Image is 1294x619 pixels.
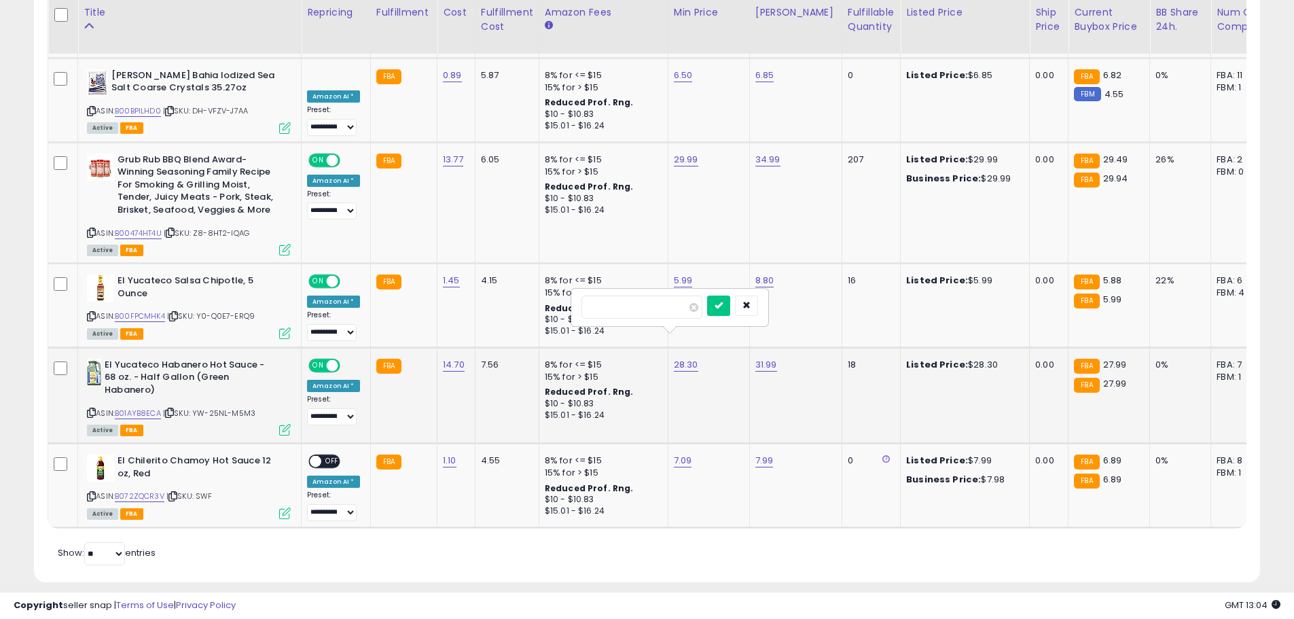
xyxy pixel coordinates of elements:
[310,276,327,287] span: ON
[1074,455,1099,470] small: FBA
[14,599,63,612] strong: Copyright
[481,359,528,371] div: 7.56
[115,408,161,419] a: B01AYB8ECA
[906,69,1019,82] div: $6.85
[87,455,114,482] img: 31TidnsJGuL._SL40_.jpg
[481,154,528,166] div: 6.05
[84,5,295,20] div: Title
[87,69,291,132] div: ASIN:
[115,228,162,239] a: B00474HT4U
[906,274,968,287] b: Listed Price:
[1103,358,1127,371] span: 27.99
[163,105,248,116] span: | SKU: DH-VFZV-J7AA
[906,5,1024,20] div: Listed Price
[1217,166,1261,178] div: FBM: 0
[1074,5,1144,34] div: Current Buybox Price
[164,228,249,238] span: | SKU: Z8-8HT2-IQAG
[545,410,658,421] div: $15.01 - $16.24
[307,190,360,220] div: Preset:
[674,153,698,166] a: 29.99
[906,153,968,166] b: Listed Price:
[1103,274,1122,287] span: 5.88
[545,287,658,299] div: 15% for > $15
[481,275,528,287] div: 4.15
[1035,154,1058,166] div: 0.00
[1074,154,1099,169] small: FBA
[545,494,658,506] div: $10 - $10.83
[848,455,890,467] div: 0
[120,122,143,134] span: FBA
[906,455,1019,467] div: $7.99
[338,154,360,166] span: OFF
[481,455,528,467] div: 4.55
[1217,287,1261,299] div: FBM: 4
[87,245,118,256] span: All listings currently available for purchase on Amazon
[848,359,890,371] div: 18
[87,455,291,518] div: ASIN:
[321,456,343,467] span: OFF
[87,154,291,254] div: ASIN:
[1217,467,1261,479] div: FBM: 1
[1155,455,1200,467] div: 0%
[545,154,658,166] div: 8% for <= $15
[307,105,360,136] div: Preset:
[1155,359,1200,371] div: 0%
[1155,5,1205,34] div: BB Share 24h.
[1217,5,1266,34] div: Num of Comp.
[111,69,276,98] b: [PERSON_NAME] Bahia Iodized Sea Salt Coarse Crystals 35.27oz
[755,153,780,166] a: 34.99
[906,454,968,467] b: Listed Price:
[14,599,236,612] div: seller snap | |
[906,358,968,371] b: Listed Price:
[545,205,658,216] div: $15.01 - $16.24
[120,245,143,256] span: FBA
[848,275,890,287] div: 16
[338,359,360,371] span: OFF
[545,166,658,178] div: 15% for > $15
[545,325,658,337] div: $15.01 - $16.24
[115,311,165,322] a: B00FPCMHK4
[307,476,360,488] div: Amazon AI *
[674,5,744,20] div: Min Price
[120,508,143,520] span: FBA
[674,358,698,372] a: 28.30
[376,69,401,84] small: FBA
[545,109,658,120] div: $10 - $10.83
[906,275,1019,287] div: $5.99
[481,69,528,82] div: 5.87
[1103,153,1128,166] span: 29.49
[1103,172,1128,185] span: 29.94
[307,296,360,308] div: Amazon AI *
[105,359,270,400] b: El Yucateco Habanero Hot Sauce - 68 oz. - Half Gallon (Green Habanero)
[1155,154,1200,166] div: 26%
[1074,378,1099,393] small: FBA
[906,172,981,185] b: Business Price:
[115,105,161,117] a: B00BPILHD0
[545,193,658,205] div: $10 - $10.83
[307,90,360,103] div: Amazon AI *
[1217,154,1261,166] div: FBA: 2
[906,474,1019,486] div: $7.98
[1225,599,1280,612] span: 2025-10-9 13:04 GMT
[443,5,469,20] div: Cost
[443,69,462,82] a: 0.89
[1217,455,1261,467] div: FBA: 8
[755,358,777,372] a: 31.99
[545,69,658,82] div: 8% for <= $15
[1074,474,1099,489] small: FBA
[163,408,255,419] span: | SKU: YW-25NL-M5M3
[87,122,118,134] span: All listings currently available for purchase on Amazon
[545,302,634,314] b: Reduced Prof. Rng.
[307,395,360,425] div: Preset:
[87,275,291,338] div: ASIN:
[545,371,658,383] div: 15% for > $15
[906,69,968,82] b: Listed Price:
[1103,454,1122,467] span: 6.89
[443,274,460,287] a: 1.45
[376,455,401,470] small: FBA
[87,328,118,340] span: All listings currently available for purchase on Amazon
[1035,275,1058,287] div: 0.00
[545,455,658,467] div: 8% for <= $15
[1155,275,1200,287] div: 22%
[307,311,360,341] div: Preset:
